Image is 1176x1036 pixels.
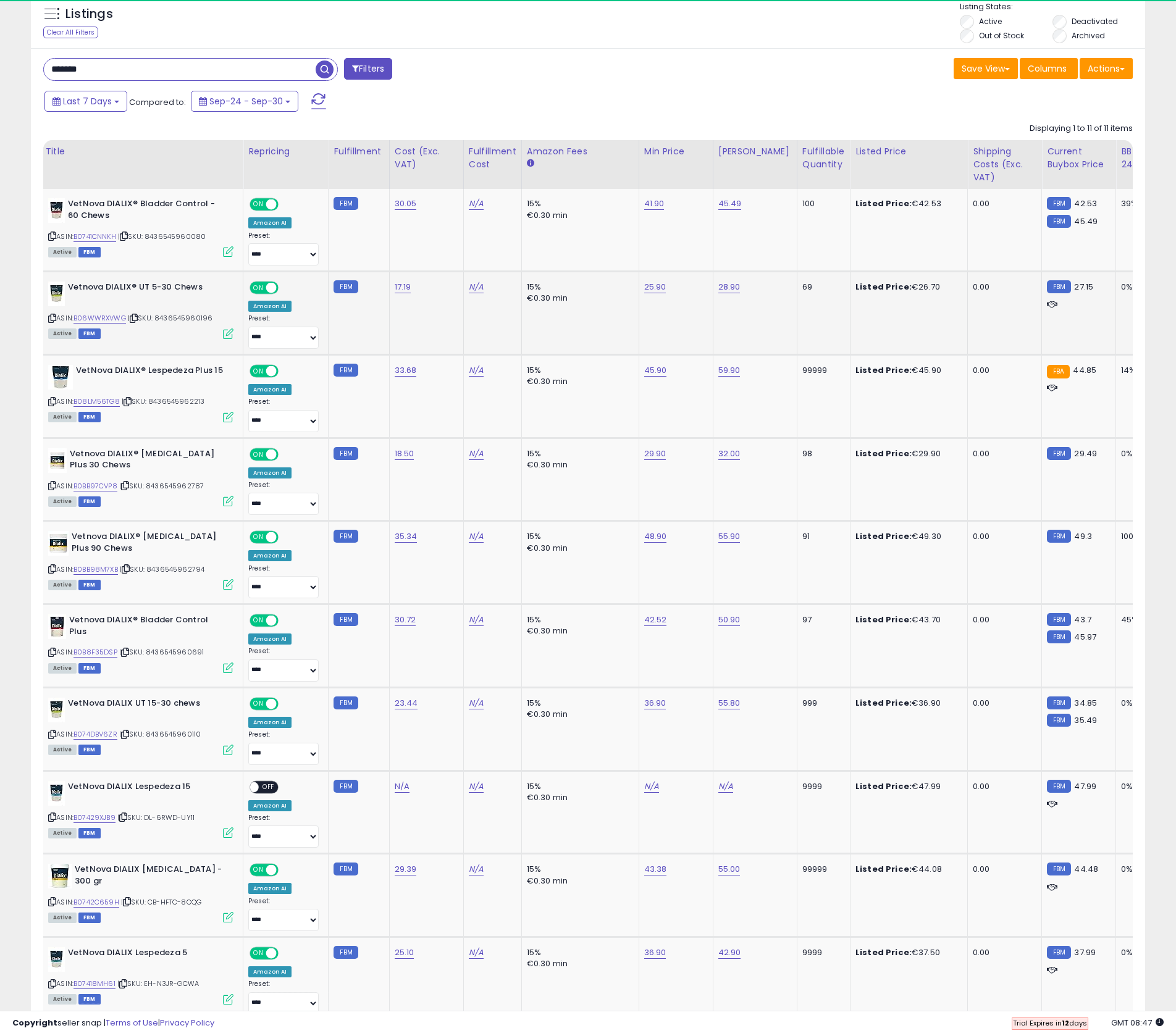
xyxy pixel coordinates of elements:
div: 39% [1121,198,1162,209]
a: 17.19 [395,281,411,293]
small: FBM [1047,215,1071,228]
b: Vetnova DIALIX® UT 5-30 Chews [68,282,218,296]
a: B07418MH61 [73,979,115,989]
div: €0.30 min [527,875,629,887]
a: 45.90 [644,364,667,377]
span: 44.85 [1073,364,1096,376]
span: ON [251,616,266,626]
span: ON [251,865,266,875]
span: Columns [1028,62,1067,75]
small: FBM [1047,780,1071,793]
span: | SKU: 8436545960110 [119,729,201,739]
a: 43.38 [644,863,667,875]
div: 14% [1121,365,1162,376]
div: €0.30 min [527,210,629,221]
div: Amazon AI [248,717,292,728]
div: BB Share 24h. [1121,145,1166,171]
a: N/A [395,780,409,793]
span: ON [251,948,266,959]
a: 42.52 [644,614,667,626]
b: 12 [1062,1018,1069,1028]
div: Current Buybox Price [1047,145,1111,171]
div: 0.00 [973,781,1032,792]
a: B08LM56TG8 [73,396,120,407]
a: B07429XJB9 [73,813,115,823]
span: FBM [78,412,101,422]
a: 41.90 [644,198,665,210]
div: Amazon AI [248,800,292,811]
small: FBM [1047,280,1071,293]
b: Listed Price: [855,946,912,958]
div: €0.30 min [527,792,629,803]
small: Amazon Fees. [527,158,534,169]
a: 45.49 [718,198,742,210]
img: 31UNMocapsL._SL40_.jpg [48,698,65,722]
span: | SKU: DL-6RWD-UY11 [117,813,195,822]
div: Amazon AI [248,384,292,395]
div: 0% [1121,947,1162,958]
div: seller snap | | [12,1017,214,1029]
div: Amazon AI [248,966,292,977]
div: €45.90 [855,365,958,376]
span: 37.99 [1074,946,1096,958]
div: 15% [527,448,629,459]
div: 0.00 [973,864,1032,875]
div: Amazon AI [248,301,292,312]
span: | SKU: 8436545960691 [119,647,204,657]
div: €0.30 min [527,293,629,304]
a: Privacy Policy [160,1017,214,1029]
a: 29.39 [395,863,417,875]
span: All listings currently available for purchase on Amazon [48,828,77,838]
small: FBM [1047,197,1071,210]
span: All listings currently available for purchase on Amazon [48,247,77,257]
span: OFF [277,449,296,459]
div: ASIN: [48,531,233,588]
div: 0% [1121,781,1162,792]
div: 0.00 [973,282,1032,293]
a: B0B8F35DSP [73,647,117,658]
small: FBM [334,447,358,460]
b: VetNova DIALIX® Bladder Control - 60 Chews [68,198,218,224]
a: 55.80 [718,697,741,709]
div: Amazon Fees [527,145,634,158]
span: FBM [78,496,101,507]
span: | SKU: 8436545960080 [118,232,206,241]
a: B0BB98M7XB [73,564,118,575]
a: 18.50 [395,448,414,460]
a: 36.90 [644,697,666,709]
div: 0% [1121,282,1162,293]
small: FBM [1047,613,1071,626]
button: Sep-24 - Sep-30 [191,91,298,112]
span: 35.49 [1074,714,1097,726]
div: 15% [527,531,629,542]
a: 55.90 [718,530,741,543]
span: OFF [277,616,296,626]
div: 0% [1121,448,1162,459]
span: All listings currently available for purchase on Amazon [48,412,77,422]
a: B0BB97CVP8 [73,481,117,491]
div: €0.30 min [527,543,629,554]
a: N/A [469,863,484,875]
a: N/A [469,364,484,377]
a: 30.72 [395,614,416,626]
span: FBM [78,913,101,923]
span: OFF [259,782,279,792]
a: N/A [469,448,484,460]
span: All listings currently available for purchase on Amazon [48,328,77,339]
img: 31vmTSypwLL._SL40_.jpg [48,448,67,473]
div: 9999 [802,947,841,958]
small: FBM [334,613,358,626]
div: 99999 [802,864,841,875]
div: Clear All Filters [43,27,98,38]
div: 15% [527,698,629,709]
img: 31Ztc2BHz-L._SL40_.jpg [48,198,65,223]
span: ON [251,449,266,459]
span: | SKU: 8436545962787 [119,481,204,491]
span: All listings currently available for purchase on Amazon [48,663,77,674]
a: N/A [718,780,733,793]
span: ON [251,366,266,377]
a: 23.44 [395,697,418,709]
div: ASIN: [48,698,233,754]
span: OFF [277,865,296,875]
small: FBM [334,364,358,377]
